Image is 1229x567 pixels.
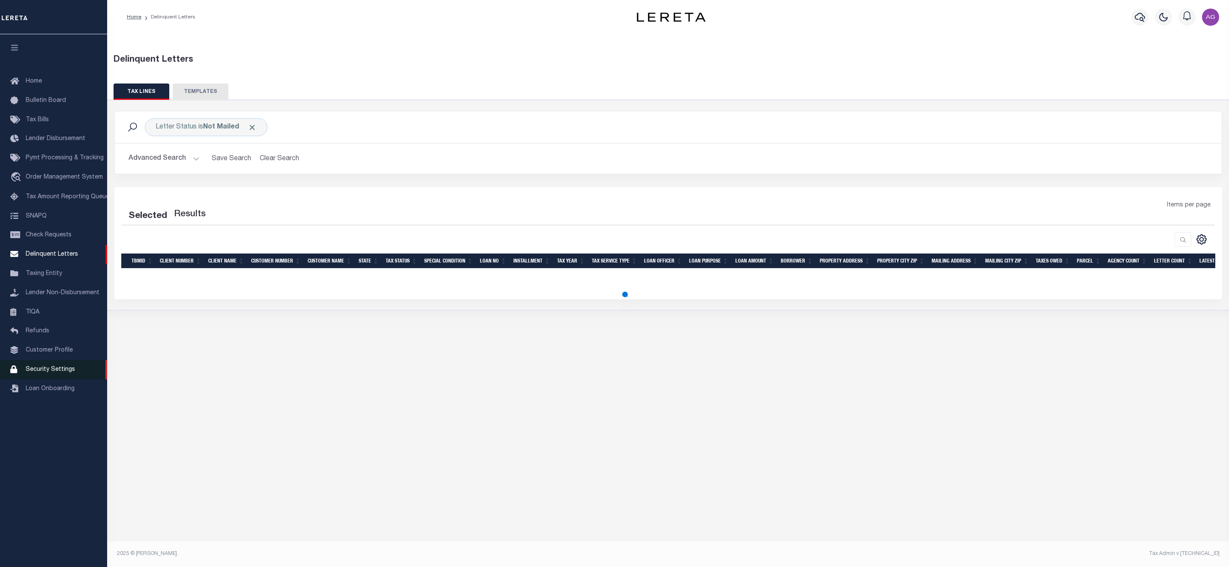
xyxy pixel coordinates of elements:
th: Special Condition [421,254,477,269]
th: Customer Name [304,254,355,269]
th: Tax Year [554,254,588,269]
span: Security Settings [26,367,75,373]
th: Client Number [156,254,205,269]
span: Click to Remove [248,123,257,132]
span: Pymt Processing & Tracking [26,155,104,161]
span: Order Management System [26,174,103,180]
th: LOAN PURPOSE [686,254,732,269]
b: Not Mailed [203,124,239,131]
th: LOAN NO [477,254,510,269]
th: Tax Status [382,254,421,269]
span: Tax Amount Reporting Queue [26,194,109,200]
button: Clear Search [256,150,303,167]
button: TEMPLATES [173,84,228,100]
label: Results [174,208,206,221]
span: Loan Onboarding [26,386,75,392]
span: Delinquent Letters [26,251,78,257]
img: svg+xml;base64,PHN2ZyB4bWxucz0iaHR0cDovL3d3dy53My5vcmcvMjAwMC9zdmciIHBvaW50ZXItZXZlbnRzPSJub25lIi... [1202,9,1219,26]
span: Refunds [26,328,49,334]
span: Check Requests [26,232,72,238]
span: Tax Bills [26,117,49,123]
span: Bulletin Board [26,98,66,104]
a: Home [127,15,141,20]
img: logo-dark.svg [637,12,705,22]
span: Lender Non-Disbursement [26,290,99,296]
th: Customer Number [248,254,304,269]
div: Delinquent Letters [114,54,1223,66]
span: Taxing Entity [26,271,62,277]
th: LOAN OFFICER [641,254,686,269]
th: Mailing Address [928,254,982,269]
th: TBMID [128,254,156,269]
th: LOAN AMOUNT [732,254,777,269]
th: Agency Count [1104,254,1151,269]
div: Selected [129,209,167,223]
th: TAXES OWED [1032,254,1073,269]
th: Installment [510,254,554,269]
th: STATE [355,254,382,269]
i: travel_explore [10,172,24,183]
span: SNAPQ [26,213,47,219]
li: Delinquent Letters [141,13,195,21]
button: Advanced Search [129,150,200,167]
span: Items per page [1167,201,1211,210]
th: LETTER COUNT [1151,254,1196,269]
button: TAX LINES [114,84,169,100]
span: Customer Profile [26,347,73,353]
th: PARCEL [1073,254,1104,269]
button: Save Search [207,150,256,167]
th: Client Name [205,254,248,269]
th: Property City Zip [874,254,928,269]
th: BORROWER [777,254,816,269]
span: Lender Disbursement [26,136,85,142]
span: Home [26,78,42,84]
th: Tax Service Type [588,254,641,269]
th: Mailing City Zip [982,254,1032,269]
th: Property Address [816,254,874,269]
span: TIQA [26,309,39,315]
div: Click to Edit [145,118,267,136]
